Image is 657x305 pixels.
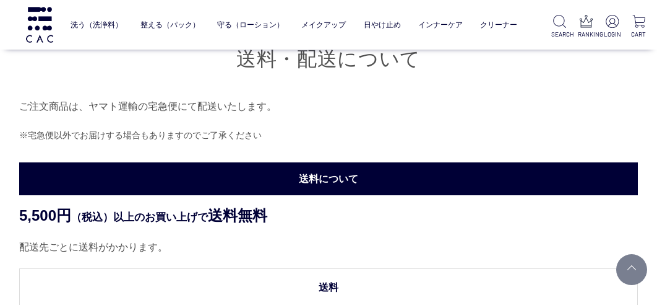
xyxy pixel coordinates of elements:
[604,30,620,39] p: LOGIN
[418,12,463,38] a: インナーケア
[71,12,122,38] a: 洗う（洗浄料）
[29,278,628,296] dt: 送料
[24,7,55,42] img: logo
[551,30,568,39] p: SEARCH
[630,15,647,39] a: CART
[208,207,267,224] span: 送料無料
[19,162,638,195] h3: 送料について
[140,12,200,38] a: 整える（パック）
[480,12,517,38] a: クリーナー
[217,12,284,38] a: 守る（ローション）
[301,12,346,38] a: メイクアップ
[364,12,401,38] a: 日やけ止め
[551,15,568,39] a: SEARCH
[19,128,638,144] p: ※宅急便以外でお届けする場合もありますのでご了承ください
[19,97,638,115] p: ご注文商品は、ヤマト運輸の宅急便にて配送いたします。
[578,30,595,39] p: RANKING
[19,207,71,224] span: 5,500円
[630,30,647,39] p: CART
[604,15,620,39] a: LOGIN
[19,46,638,73] h1: 送料・配送について
[19,238,638,256] p: 配送先ごとに送料がかかります。
[19,208,638,226] p: （税込）以上のお買い上げで
[578,15,595,39] a: RANKING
